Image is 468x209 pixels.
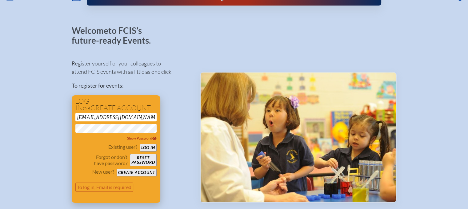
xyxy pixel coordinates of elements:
[75,154,128,166] p: Forgot or don’t have password?
[201,73,396,202] img: Events
[72,81,190,90] p: To register for events:
[83,105,90,112] span: or
[108,144,137,150] p: Existing user?
[75,113,157,121] input: Email
[75,98,157,112] h1: Log in create account
[75,183,134,192] p: To log in, Email is required
[92,169,114,175] p: New user?
[127,136,157,140] span: Show Password
[72,26,158,45] p: Welcome to FCIS’s future-ready Events.
[140,144,157,152] button: Log in
[130,154,156,166] button: Resetpassword
[117,169,156,176] button: Create account
[72,59,190,76] p: Register yourself or your colleagues to attend FCIS events with as little as one click.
